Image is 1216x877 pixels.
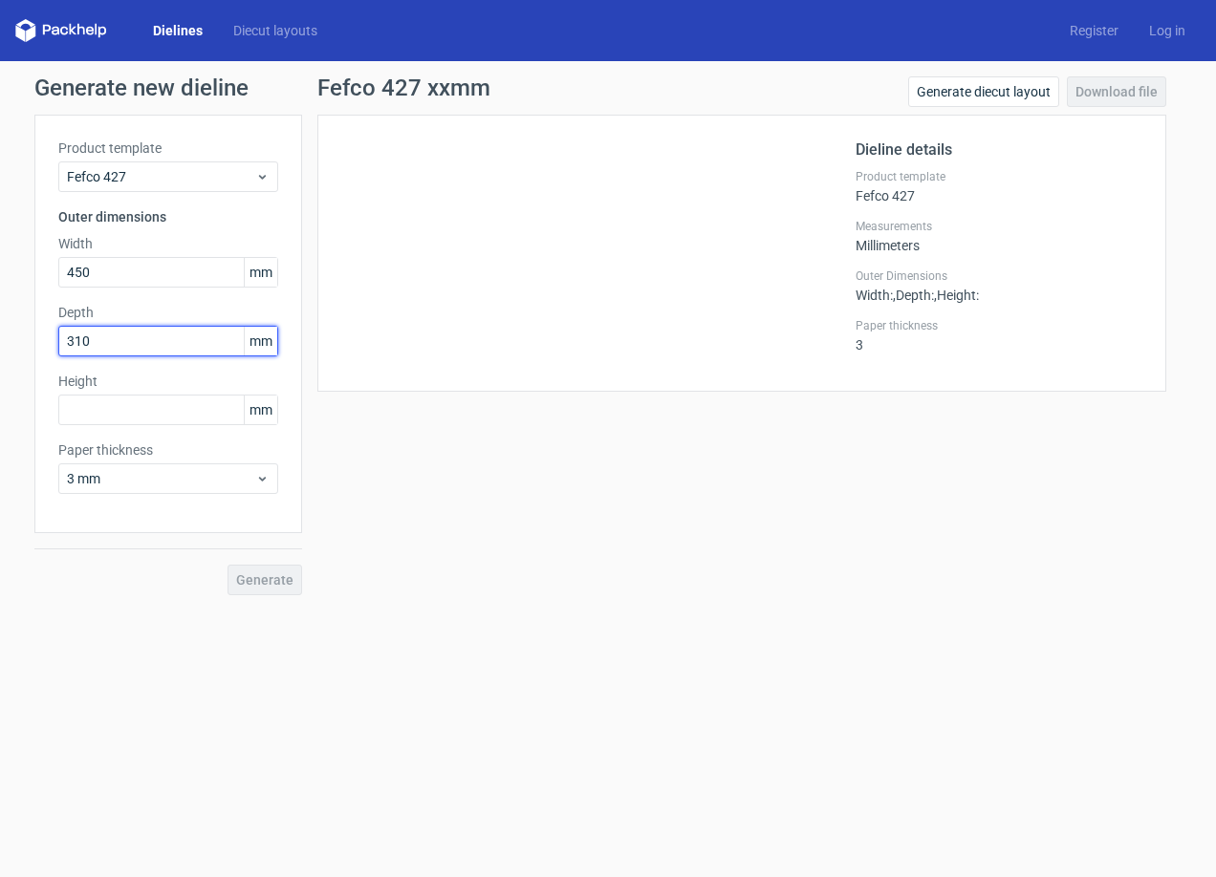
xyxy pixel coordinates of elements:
div: Fefco 427 [856,169,1142,203]
label: Height [58,372,278,391]
a: Generate diecut layout [908,76,1059,107]
a: Dielines [138,21,218,40]
label: Width [58,234,278,253]
label: Outer Dimensions [856,268,1142,284]
h3: Outer dimensions [58,207,278,226]
label: Measurements [856,219,1142,234]
span: , Depth : [893,288,934,303]
span: mm [244,327,277,355]
div: Millimeters [856,219,1142,253]
label: Product template [58,139,278,158]
label: Product template [856,169,1142,184]
h2: Dieline details [856,139,1142,161]
label: Paper thickness [856,318,1142,333]
a: Diecut layouts [218,21,333,40]
a: Log in [1134,21,1201,40]
span: Fefco 427 [67,167,255,186]
label: Depth [58,303,278,322]
span: mm [244,396,277,424]
span: Width : [856,288,893,303]
h1: Generate new dieline [34,76,1182,99]
span: 3 mm [67,469,255,488]
a: Register [1054,21,1134,40]
h1: Fefco 427 xxmm [317,76,490,99]
div: 3 [856,318,1142,353]
span: mm [244,258,277,287]
label: Paper thickness [58,440,278,460]
span: , Height : [934,288,979,303]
